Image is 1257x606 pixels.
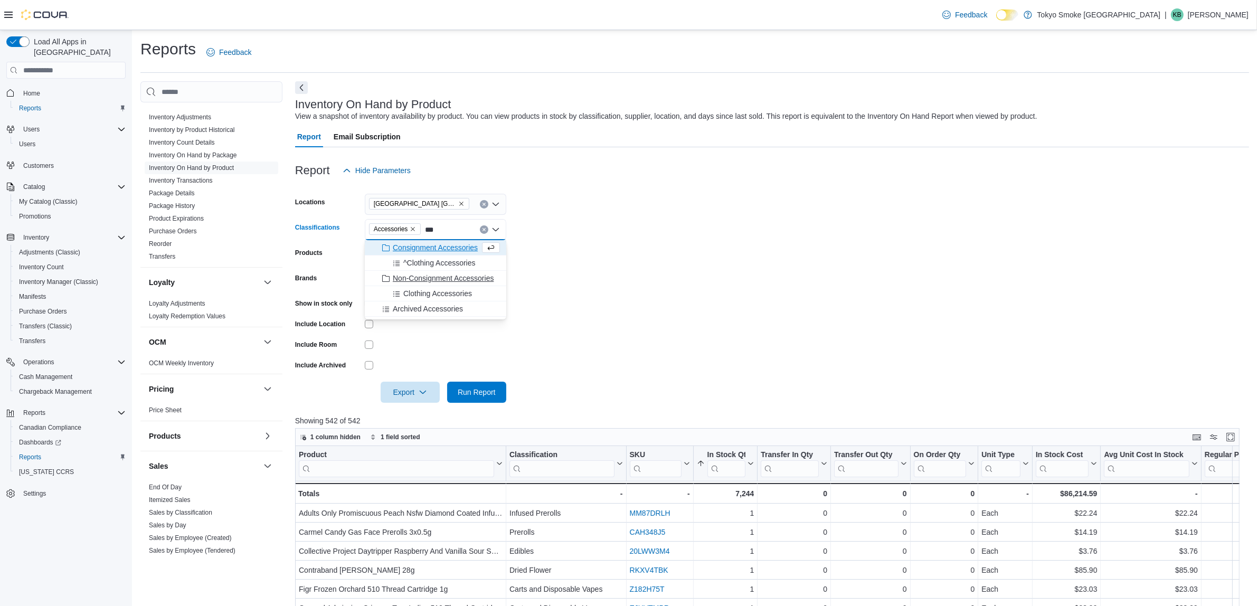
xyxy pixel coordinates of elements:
span: Users [19,140,35,148]
span: Accessories [369,223,421,235]
button: Product [299,450,503,477]
span: Run Report [458,387,496,397]
a: End Of Day [149,484,182,491]
a: Inventory Transactions [149,177,213,184]
div: 0 [834,526,906,539]
div: $22.24 [1036,507,1097,520]
button: Clear input [480,200,488,209]
div: - [509,487,623,500]
span: End Of Day [149,483,182,491]
div: Transfer Out Qty [834,450,898,460]
a: Manifests [15,290,50,303]
span: My Catalog (Classic) [15,195,126,208]
button: Inventory [19,231,53,244]
span: Manifests [19,292,46,301]
a: Sales by Employee (Created) [149,534,232,542]
span: Clothing Accessories [403,288,472,299]
label: Locations [295,198,325,206]
a: Feedback [202,42,256,63]
span: Loyalty Adjustments [149,299,205,308]
span: Promotions [15,210,126,223]
span: Loyalty Redemption Values [149,312,225,320]
button: Users [19,123,44,136]
button: SKU [629,450,689,477]
span: Product Expirations [149,214,204,223]
div: - [981,487,1029,500]
a: Adjustments (Classic) [15,246,84,259]
span: Inventory Adjustments [149,113,211,121]
button: 1 field sorted [366,431,424,443]
span: Users [15,138,126,150]
span: Reports [19,104,41,112]
span: Cash Management [19,373,72,381]
a: Inventory Count Details [149,139,215,146]
button: Inventory Count [11,260,130,274]
label: Include Location [295,320,345,328]
div: - [1104,487,1197,500]
span: Purchase Orders [149,227,197,235]
a: Inventory Adjustments [149,113,211,121]
button: Cash Management [11,370,130,384]
span: Reports [15,102,126,115]
button: Transfers (Classic) [11,319,130,334]
div: Unit Type [981,450,1020,460]
button: Promotions [11,209,130,224]
a: Reorder [149,240,172,248]
span: Feedback [219,47,251,58]
span: Inventory by Product Historical [149,126,235,134]
span: Inventory Manager (Classic) [15,276,126,288]
span: Non-Consignment Accessories [393,273,494,283]
span: Canadian Compliance [19,423,81,432]
span: Transfers (Classic) [15,320,126,333]
h3: Report [295,164,330,177]
button: Remove Ottawa Wellington from selection in this group [458,201,465,207]
span: Inventory On Hand by Package [149,151,237,159]
button: Loyalty [261,276,274,289]
button: Catalog [2,179,130,194]
button: Catalog [19,181,49,193]
p: Showing 542 of 542 [295,415,1249,426]
button: Classification [509,450,623,477]
button: Reports [2,405,130,420]
span: Users [19,123,126,136]
span: Reports [19,453,41,461]
div: 0 [913,507,975,520]
span: Canadian Compliance [15,421,126,434]
button: Reports [11,450,130,465]
button: [US_STATE] CCRS [11,465,130,479]
span: Sales by Classification [149,508,212,517]
a: Z182H75T [629,585,664,594]
span: Consignment Accessories [393,242,478,253]
label: Brands [295,274,317,282]
button: Next [295,81,308,94]
button: Clear input [480,225,488,234]
div: 0 [761,545,827,558]
button: Customers [2,158,130,173]
button: Enter fullscreen [1224,431,1237,443]
div: 0 [834,507,906,520]
span: Transfers [19,337,45,345]
p: Tokyo Smoke [GEOGRAPHIC_DATA] [1037,8,1161,21]
span: Archived Accessories [393,304,463,314]
a: Price Sheet [149,406,182,414]
a: Dashboards [15,436,65,449]
a: Transfers [149,253,175,260]
span: Operations [19,356,126,368]
span: Email Subscription [334,126,401,147]
span: Dashboards [15,436,126,449]
span: Catalog [23,183,45,191]
button: Non-Consignment Accessories [365,271,506,286]
div: Adults Only Promiscuous Peach Nsfw Diamond Coated Infused Prerolls 3x0.5g [299,507,503,520]
span: Settings [23,489,46,498]
div: Classification [509,450,615,460]
a: Promotions [15,210,55,223]
button: Display options [1207,431,1220,443]
h3: Pricing [149,384,174,394]
a: OCM Weekly Inventory [149,359,214,367]
div: 7,244 [696,487,754,500]
a: Reports [15,102,45,115]
span: OCM Weekly Inventory [149,359,214,367]
span: Customers [23,162,54,170]
a: Canadian Compliance [15,421,86,434]
div: $14.19 [1104,526,1197,539]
